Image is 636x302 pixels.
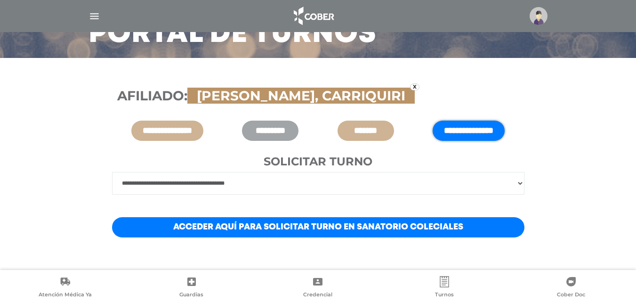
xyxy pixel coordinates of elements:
[303,291,332,300] span: Credencial
[530,7,547,25] img: profile-placeholder.svg
[179,291,203,300] span: Guardias
[117,88,519,104] h3: Afiliado:
[112,217,524,237] a: Acceder aquí para solicitar turno en Sanatorio Coleciales
[435,291,454,300] span: Turnos
[112,155,524,169] h4: Solicitar turno
[89,10,100,22] img: Cober_menu-lines-white.svg
[255,276,381,300] a: Credencial
[507,276,634,300] a: Cober Doc
[289,5,338,27] img: logo_cober_home-white.png
[2,276,129,300] a: Atención Médica Ya
[381,276,508,300] a: Turnos
[410,83,419,90] a: x
[89,22,377,47] h3: Portal de turnos
[557,291,585,300] span: Cober Doc
[129,276,255,300] a: Guardias
[192,88,410,104] span: [PERSON_NAME], CARRIQUIRI
[39,291,92,300] span: Atención Médica Ya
